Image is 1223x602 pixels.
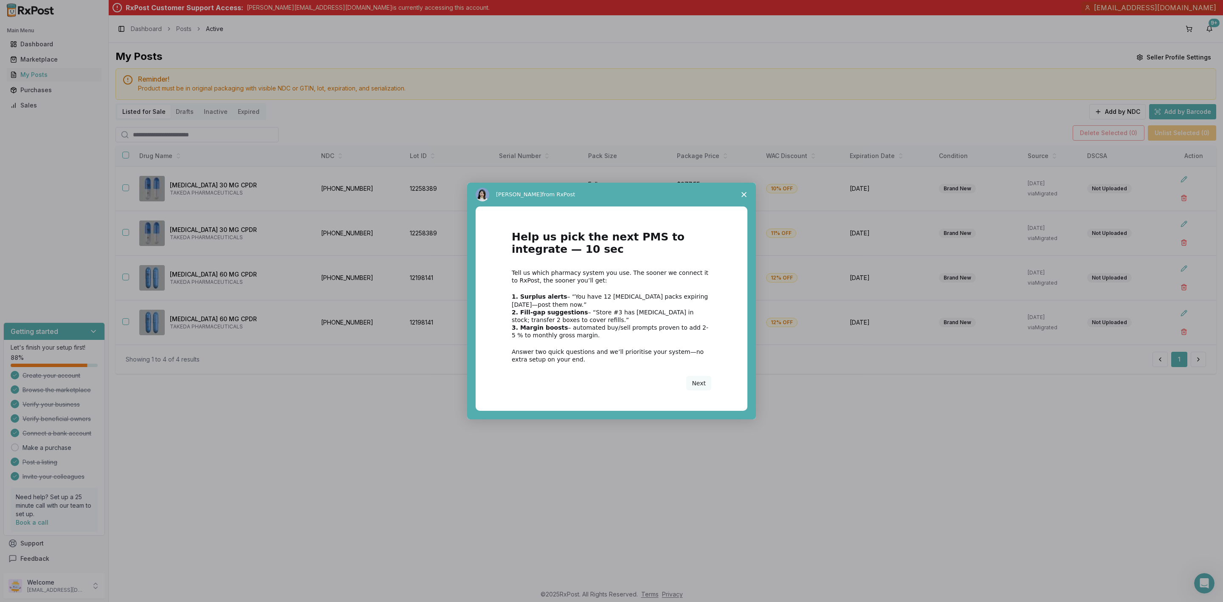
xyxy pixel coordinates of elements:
[512,324,568,331] b: 3. Margin boosts
[512,309,588,316] b: 2. Fill-gap suggestions
[512,293,711,308] div: – “You have 12 [MEDICAL_DATA] packs expiring [DATE]—post them now.”
[512,231,711,260] h1: Help us pick the next PMS to integrate — 10 sec
[512,293,567,300] b: 1. Surplus alerts
[686,376,711,390] button: Next
[512,269,711,284] div: Tell us which pharmacy system you use. The sooner we connect it to RxPost, the sooner you’ll get:
[512,348,711,363] div: Answer two quick questions and we’ll prioritise your system—no extra setup on your end.
[732,183,756,206] span: Close survey
[496,191,542,198] span: [PERSON_NAME]
[476,188,489,201] img: Profile image for Alice
[542,191,575,198] span: from RxPost
[512,324,711,339] div: – automated buy/sell prompts proven to add 2-5 % to monthly gross margin.
[512,308,711,324] div: – “Store #3 has [MEDICAL_DATA] in stock; transfer 2 boxes to cover refills.”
